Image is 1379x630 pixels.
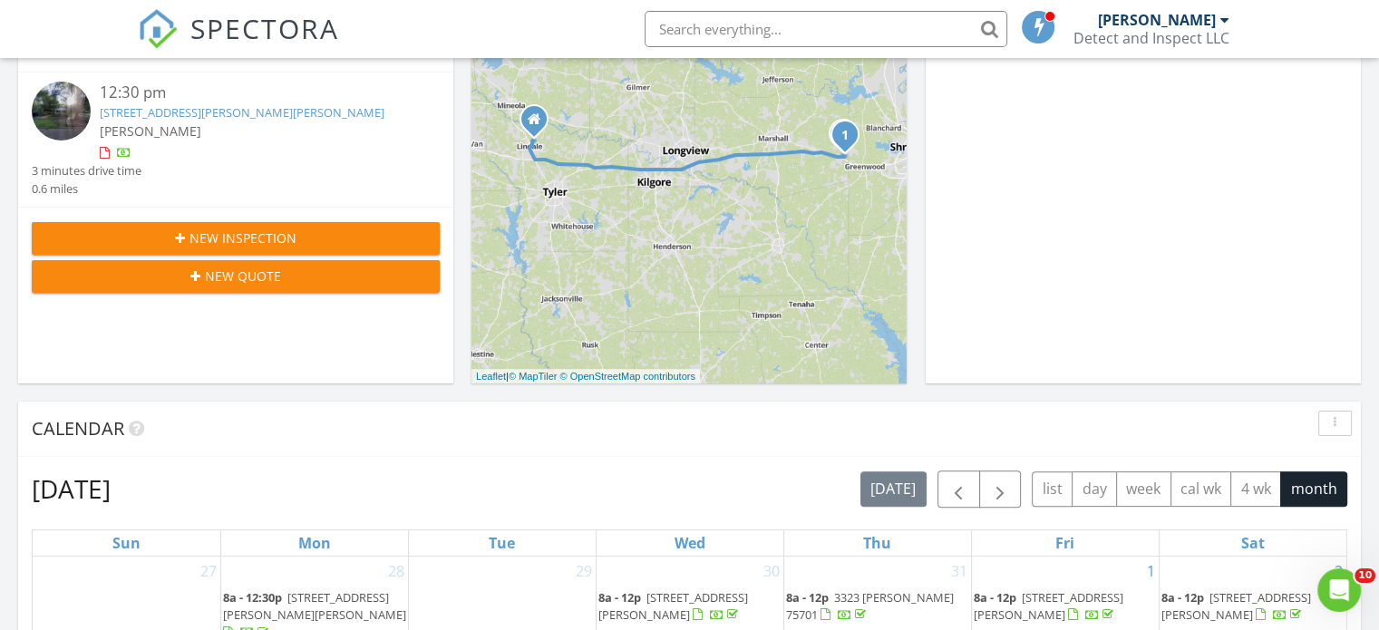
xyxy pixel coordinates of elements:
[32,470,111,507] h2: [DATE]
[205,267,281,286] span: New Quote
[32,222,440,255] button: New Inspection
[974,589,1123,623] span: [STREET_ADDRESS][PERSON_NAME]
[223,589,406,623] span: [STREET_ADDRESS][PERSON_NAME][PERSON_NAME]
[598,589,748,623] a: 8a - 12p [STREET_ADDRESS][PERSON_NAME]
[1238,530,1268,556] a: Saturday
[841,130,849,142] i: 1
[100,104,384,121] a: [STREET_ADDRESS][PERSON_NAME][PERSON_NAME]
[786,589,954,623] a: 8a - 12p 3323 [PERSON_NAME] 75701
[786,587,969,626] a: 8a - 12p 3323 [PERSON_NAME] 75701
[1355,568,1375,583] span: 10
[295,530,335,556] a: Monday
[979,470,1022,508] button: Next month
[1116,471,1171,507] button: week
[1032,471,1073,507] button: list
[1161,589,1311,623] a: 8a - 12p [STREET_ADDRESS][PERSON_NAME]
[384,557,408,586] a: Go to July 28, 2025
[32,416,124,441] span: Calendar
[32,180,141,198] div: 0.6 miles
[1331,557,1346,586] a: Go to August 2, 2025
[1230,471,1281,507] button: 4 wk
[671,530,709,556] a: Wednesday
[947,557,971,586] a: Go to July 31, 2025
[786,589,954,623] span: 3323 [PERSON_NAME] 75701
[937,470,980,508] button: Previous month
[572,557,596,586] a: Go to July 29, 2025
[138,24,339,63] a: SPECTORA
[190,9,339,47] span: SPECTORA
[1170,471,1232,507] button: cal wk
[100,82,406,104] div: 12:30 pm
[1052,530,1078,556] a: Friday
[560,371,695,382] a: © OpenStreetMap contributors
[471,369,700,384] div: |
[598,587,782,626] a: 8a - 12p [STREET_ADDRESS][PERSON_NAME]
[223,589,282,606] span: 8a - 12:30p
[645,11,1007,47] input: Search everything...
[1072,471,1117,507] button: day
[32,260,440,293] button: New Quote
[598,589,641,606] span: 8a - 12p
[1073,29,1229,47] div: Detect and Inspect LLC
[1143,557,1159,586] a: Go to August 1, 2025
[974,589,1123,623] a: 8a - 12p [STREET_ADDRESS][PERSON_NAME]
[109,530,144,556] a: Sunday
[509,371,558,382] a: © MapTiler
[760,557,783,586] a: Go to July 30, 2025
[534,119,545,130] div: 13590 Karah Ln, Lindale TX 75771
[197,557,220,586] a: Go to July 27, 2025
[974,587,1157,626] a: 8a - 12p [STREET_ADDRESS][PERSON_NAME]
[1098,11,1216,29] div: [PERSON_NAME]
[138,9,178,49] img: The Best Home Inspection Software - Spectora
[100,122,201,140] span: [PERSON_NAME]
[1280,471,1347,507] button: month
[1161,587,1345,626] a: 8a - 12p [STREET_ADDRESS][PERSON_NAME]
[32,82,91,141] img: streetview
[32,162,141,179] div: 3 minutes drive time
[598,589,748,623] span: [STREET_ADDRESS][PERSON_NAME]
[32,82,440,198] a: 12:30 pm [STREET_ADDRESS][PERSON_NAME][PERSON_NAME] [PERSON_NAME] 3 minutes drive time 0.6 miles
[860,471,927,507] button: [DATE]
[476,371,506,382] a: Leaflet
[189,228,296,247] span: New Inspection
[786,589,829,606] span: 8a - 12p
[1317,568,1361,612] iframe: Intercom live chat
[974,589,1016,606] span: 8a - 12p
[1161,589,1311,623] span: [STREET_ADDRESS][PERSON_NAME]
[845,134,856,145] div: 290 Randolph St, Waskom, TX 75692
[485,530,519,556] a: Tuesday
[1161,589,1204,606] span: 8a - 12p
[859,530,895,556] a: Thursday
